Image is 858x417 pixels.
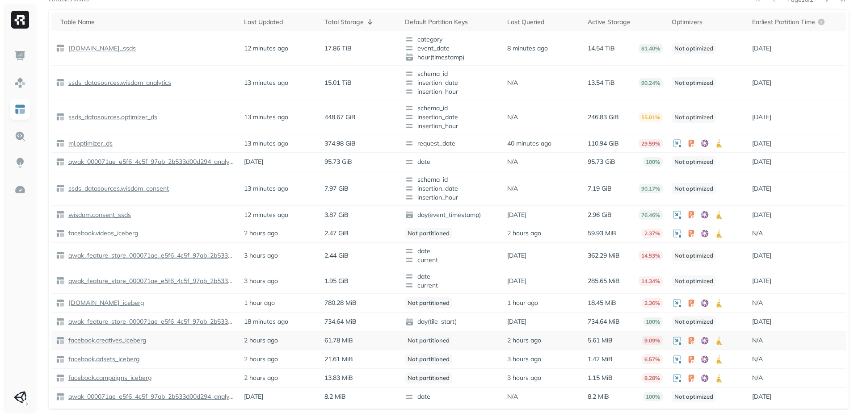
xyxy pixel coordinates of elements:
img: table [56,113,65,121]
p: 734.64 MiB [588,317,620,326]
p: 2.37% [642,229,663,238]
a: ssds_datasources.optimizer_ds [65,113,157,121]
p: 3 hours ago [507,355,541,363]
img: Assets [14,77,26,88]
p: ml.optimizer_ds [67,139,113,148]
p: qwak_feature_store_000071ae_e5f6_4c5f_97ab_2b533d00d294.offline_feature_store_arpumizer_game_user... [67,277,235,285]
a: wisdom.consent_ssds [65,211,131,219]
a: ssds_datasources.wisdom_analytics [65,79,171,87]
a: qwak_feature_store_000071ae_e5f6_4c5f_97ab_2b533d00d294.offline_feature_store_arpumizer_game_user... [65,277,235,285]
img: table [56,44,65,53]
img: Query Explorer [14,130,26,142]
a: qwak_feature_store_000071ae_e5f6_4c5f_97ab_2b533d00d294.offline_feature_store_arpumizer_user_leve... [65,251,235,260]
p: [DATE] [752,113,771,121]
p: 2 hours ago [507,229,541,238]
p: 21.61 MiB [324,355,353,363]
span: request_date [405,139,498,148]
img: Ryft [11,11,29,29]
p: 2.47 GiB [324,229,349,238]
p: Earliest Partition Time [752,18,815,26]
p: 13 minutes ago [244,113,288,121]
p: 14.54 TiB [588,44,615,53]
p: 246.83 GiB [588,113,619,121]
p: [DATE] [752,277,771,285]
p: 8.2 MiB [588,392,609,401]
p: 95.73 GiB [324,158,352,166]
p: [DOMAIN_NAME]_iceberg [67,299,144,307]
p: Not optimized [672,183,716,194]
img: Optimization [14,184,26,196]
p: 13.54 TiB [588,79,615,87]
img: table [56,210,65,219]
p: 95.73 GiB [588,158,615,166]
span: date [405,392,498,401]
p: Not optimized [672,77,716,88]
p: 374.98 GiB [324,139,356,148]
p: 2 hours ago [244,374,278,382]
p: facebook.creatives_iceberg [67,336,147,345]
div: Last Updated [244,18,315,26]
div: Optimizers [672,18,743,26]
img: table [56,392,65,401]
p: 15.01 TiB [324,79,352,87]
img: table [56,276,65,285]
p: N/A [752,229,763,238]
span: day(tile_start) [405,317,498,326]
a: facebook.creatives_iceberg [65,336,147,345]
p: N/A [752,336,763,345]
p: [DATE] [507,277,526,285]
span: insertion_hour [405,121,498,130]
p: N/A [507,113,518,121]
p: qwak_feature_store_000071ae_e5f6_4c5f_97ab_2b533d00d294.offline_feature_store_wisdom_analytics_on... [67,317,235,326]
img: table [56,374,65,383]
p: 3 hours ago [244,277,278,285]
p: 1 hour ago [244,299,275,307]
p: 18 minutes ago [244,317,288,326]
p: 1.15 MiB [588,374,613,382]
p: 12 minutes ago [244,44,288,53]
img: Unity [14,391,26,404]
p: 29.59% [639,139,663,148]
p: facebook.adsets_iceberg [67,355,140,363]
p: 3 hours ago [507,374,541,382]
p: N/A [507,158,518,166]
p: 8 minutes ago [507,44,548,53]
p: Not partitioned [405,335,452,346]
p: wisdom.consent_ssds [67,211,131,219]
p: Not partitioned [405,297,452,309]
p: [DATE] [752,317,771,326]
span: current [405,255,498,264]
p: 448.67 GiB [324,113,356,121]
p: 8.2 MiB [324,392,346,401]
p: 13 minutes ago [244,79,288,87]
p: 12 minutes ago [244,211,288,219]
p: facebook.videos_iceberg [67,229,139,238]
img: table [56,229,65,238]
span: hour(timestamp) [405,53,498,62]
p: 2.96 GiB [588,211,612,219]
p: [DATE] [752,139,771,148]
span: insertion_date [405,184,498,193]
span: category [405,35,498,44]
div: Total Storage [324,17,396,27]
a: facebook.campaigns_iceberg [65,374,152,382]
span: date [405,158,498,167]
a: [DOMAIN_NAME]_iceberg [65,299,144,307]
p: N/A [507,392,518,401]
p: 3 hours ago [244,251,278,260]
p: 18.45 MiB [588,299,616,307]
p: 285.65 MiB [588,277,620,285]
div: Active Storage [588,18,663,26]
p: 5.61 MiB [588,336,613,345]
p: [DATE] [244,392,263,401]
p: 9.09% [642,336,663,345]
span: date [405,272,498,281]
p: 40 minutes ago [507,139,551,148]
p: 13 minutes ago [244,184,288,193]
span: schema_id [405,104,498,113]
p: 76.46% [639,210,663,220]
p: Not optimized [672,43,716,54]
span: event_date [405,44,498,53]
p: N/A [752,299,763,307]
p: 100% [643,157,663,167]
